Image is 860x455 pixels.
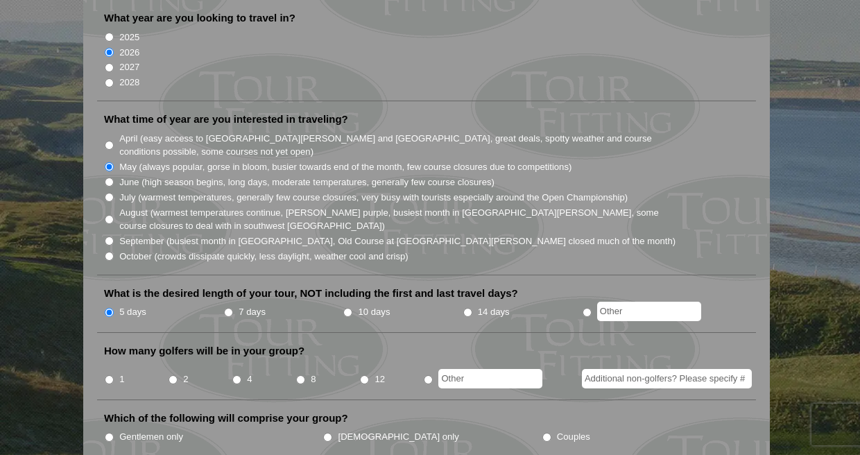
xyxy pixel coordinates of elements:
label: Which of the following will comprise your group? [104,411,348,425]
label: 4 [247,372,252,386]
label: 1 [119,372,124,386]
label: What time of year are you interested in traveling? [104,112,348,126]
label: April (easy access to [GEOGRAPHIC_DATA][PERSON_NAME] and [GEOGRAPHIC_DATA], great deals, spotty w... [119,132,677,159]
label: 2028 [119,76,139,89]
label: 5 days [119,305,146,319]
input: Other [597,302,701,321]
label: October (crowds dissipate quickly, less daylight, weather cool and crisp) [119,250,409,264]
input: Additional non-golfers? Please specify # [582,369,752,388]
label: 7 days [239,305,266,319]
label: 2026 [119,46,139,60]
label: [DEMOGRAPHIC_DATA] only [338,430,459,444]
label: 14 days [478,305,510,319]
label: What is the desired length of your tour, NOT including the first and last travel days? [104,286,518,300]
label: How many golfers will be in your group? [104,344,304,358]
label: 2 [183,372,188,386]
label: 2027 [119,60,139,74]
label: July (warmest temperatures, generally few course closures, very busy with tourists especially aro... [119,191,628,205]
input: Other [438,369,542,388]
label: 12 [375,372,385,386]
label: What year are you looking to travel in? [104,11,295,25]
label: September (busiest month in [GEOGRAPHIC_DATA], Old Course at [GEOGRAPHIC_DATA][PERSON_NAME] close... [119,234,676,248]
label: 10 days [359,305,390,319]
label: 8 [311,372,316,386]
label: August (warmest temperatures continue, [PERSON_NAME] purple, busiest month in [GEOGRAPHIC_DATA][P... [119,206,677,233]
label: 2025 [119,31,139,44]
label: May (always popular, gorse in bloom, busier towards end of the month, few course closures due to ... [119,160,571,174]
label: Couples [557,430,590,444]
label: June (high season begins, long days, moderate temperatures, generally few course closures) [119,175,495,189]
label: Gentlemen only [119,430,183,444]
